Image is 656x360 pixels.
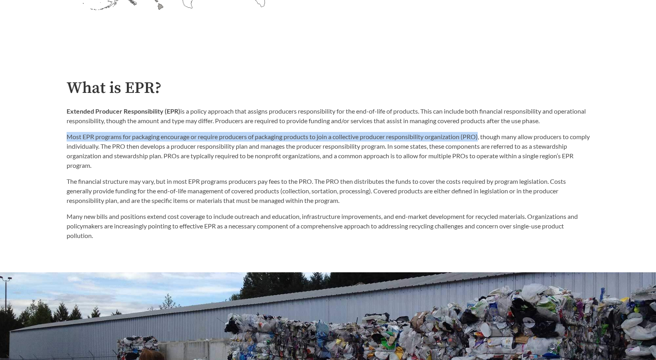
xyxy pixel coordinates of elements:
strong: Extended Producer Responsibility (EPR) [67,107,180,115]
p: The financial structure may vary, but in most EPR programs producers pay fees to the PRO. The PRO... [67,177,590,205]
p: Many new bills and positions extend cost coverage to include outreach and education, infrastructu... [67,212,590,240]
p: is a policy approach that assigns producers responsibility for the end-of-life of products. This ... [67,106,590,126]
h2: What is EPR? [67,79,590,97]
p: Most EPR programs for packaging encourage or require producers of packaging products to join a co... [67,132,590,170]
